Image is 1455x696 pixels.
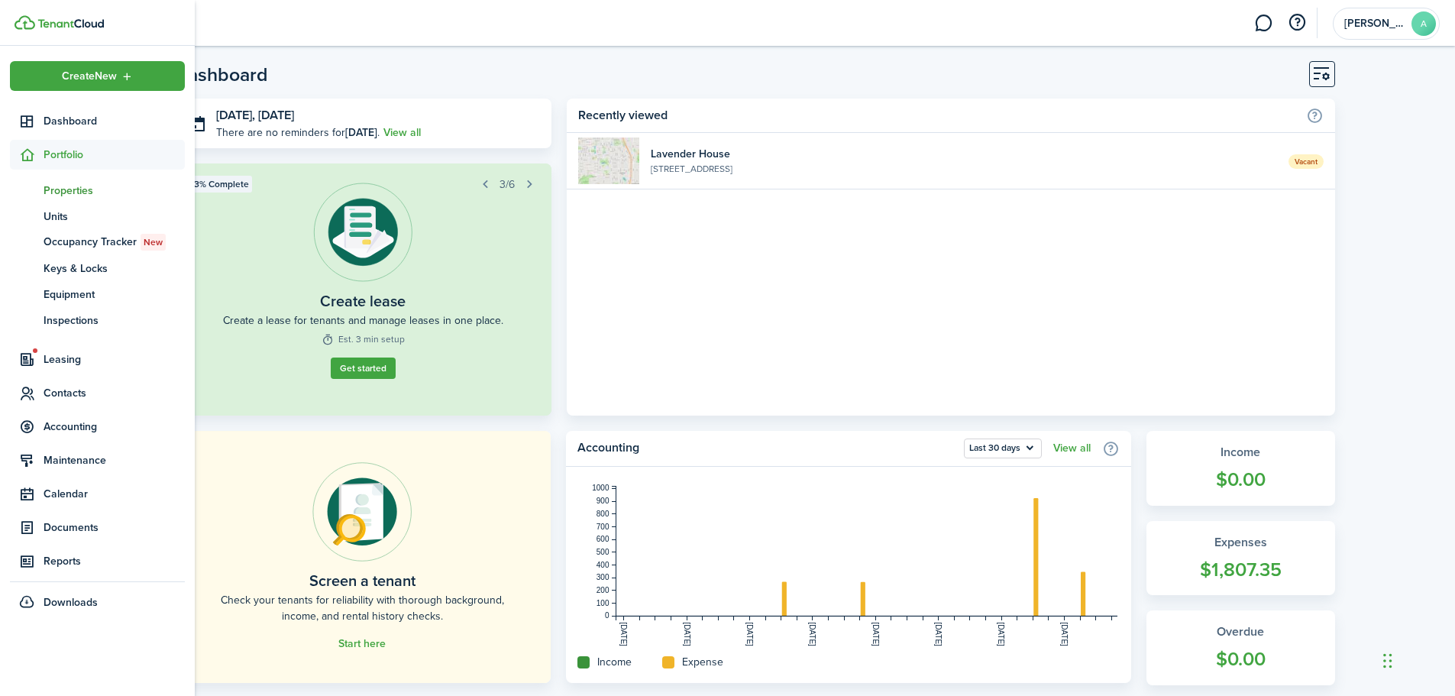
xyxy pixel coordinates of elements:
[338,638,386,650] a: Start here
[597,586,609,594] tspan: 200
[577,439,956,458] home-widget-title: Accounting
[44,351,185,367] span: Leasing
[10,229,185,255] a: Occupancy TrackerNew
[1383,638,1392,684] div: Drag
[313,183,412,282] img: Lease
[1053,442,1091,455] a: View all
[44,183,185,199] span: Properties
[174,65,268,84] header-page-title: Dashboard
[10,106,185,136] a: Dashboard
[10,307,185,333] a: Inspections
[44,486,185,502] span: Calendar
[1060,622,1069,646] tspan: [DATE]
[597,654,632,670] home-widget-title: Income
[964,439,1042,458] button: Open menu
[44,312,185,329] span: Inspections
[597,599,609,607] tspan: 100
[682,654,723,670] home-widget-title: Expense
[578,138,639,184] img: 1
[597,573,609,581] tspan: 300
[651,162,1276,176] widget-list-item-description: [STREET_ADDRESS]
[964,439,1042,458] button: Last 30 days
[997,622,1005,646] tspan: [DATE]
[519,173,540,195] button: Next step
[1162,533,1320,552] widget-stats-title: Expenses
[62,71,117,82] span: Create New
[44,234,185,251] span: Occupancy Tracker
[44,452,185,468] span: Maintenance
[44,209,185,225] span: Units
[44,553,185,569] span: Reports
[1162,555,1320,584] widget-stats-count: $1,807.35
[745,622,754,646] tspan: [DATE]
[1162,623,1320,641] widget-stats-title: Overdue
[322,332,405,346] widget-step-time: Est. 3 min setup
[1146,431,1335,506] a: Income$0.00
[500,176,515,193] span: 3/6
[597,561,609,569] tspan: 400
[1249,4,1278,43] a: Messaging
[331,358,396,379] a: Get started
[1379,623,1455,696] iframe: Chat Widget
[309,569,415,592] home-placeholder-title: Screen a tenant
[44,419,185,435] span: Accounting
[15,15,35,30] img: TenantCloud
[10,255,185,281] a: Keys & Locks
[1344,18,1405,29] span: Andrea
[37,19,104,28] img: TenantCloud
[44,385,185,401] span: Contacts
[597,497,609,505] tspan: 900
[597,523,609,531] tspan: 700
[10,61,185,91] button: Open menu
[10,203,185,229] a: Units
[223,312,503,329] widget-step-description: Create a lease for tenants and manage leases in one place.
[1162,465,1320,494] widget-stats-count: $0.00
[1146,521,1335,596] a: Expenses$1,807.35
[44,520,185,536] span: Documents
[383,125,421,141] a: View all
[10,546,185,576] a: Reports
[44,113,185,129] span: Dashboard
[1284,10,1310,36] button: Open resource center
[871,622,880,646] tspan: [DATE]
[619,622,628,646] tspan: [DATE]
[597,548,609,556] tspan: 500
[597,535,609,543] tspan: 600
[44,261,185,277] span: Keys & Locks
[578,106,1298,125] home-widget-title: Recently viewed
[934,622,943,646] tspan: [DATE]
[808,622,816,646] tspan: [DATE]
[1162,443,1320,461] widget-stats-title: Income
[144,235,163,249] span: New
[216,125,380,141] p: There are no reminders for .
[10,281,185,307] a: Equipment
[474,173,496,195] button: Prev step
[682,622,690,646] tspan: [DATE]
[44,594,98,610] span: Downloads
[1162,645,1320,674] widget-stats-count: $0.00
[44,147,185,163] span: Portfolio
[312,462,412,562] img: Online payments
[189,177,249,191] span: 83% Complete
[1309,61,1335,87] button: Customise
[597,510,609,518] tspan: 800
[651,146,1276,162] widget-list-item-title: Lavender House
[592,484,609,492] tspan: 1000
[1288,154,1324,169] span: Vacant
[44,286,185,303] span: Equipment
[605,611,609,620] tspan: 0
[1411,11,1436,36] avatar-text: A
[1146,610,1335,685] a: Overdue$0.00
[345,125,377,141] b: [DATE]
[209,592,516,624] home-placeholder-description: Check your tenants for reliability with thorough background, income, and rental history checks.
[216,106,541,125] h3: [DATE], [DATE]
[10,177,185,203] a: Properties
[320,290,406,312] widget-step-title: Create lease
